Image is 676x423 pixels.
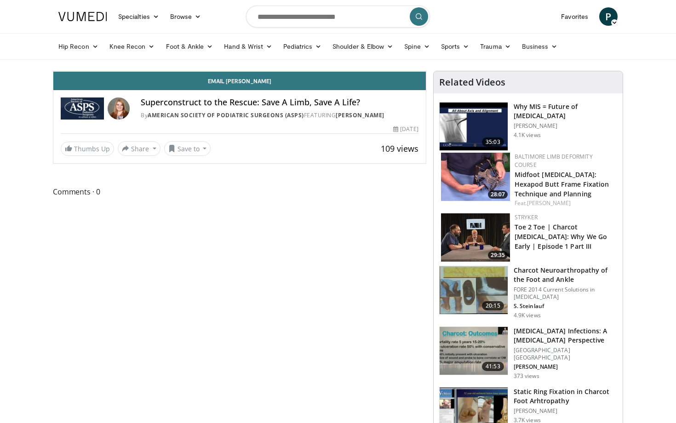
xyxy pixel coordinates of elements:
h3: Static Ring Fixation in Charcot Foot Arhtropathy [514,387,617,406]
img: Avatar [108,97,130,120]
a: Knee Recon [104,37,160,56]
img: 6317b80d-52a7-4f20-8a2e-f91c5cbae13f.150x105_q85_crop-smart_upscale.jpg [441,153,510,201]
img: American Society of Podiatric Surgeons (ASPS) [61,97,104,120]
img: d2ad2a79-9ed4-4a84-b0ca-be5628b646eb.150x105_q85_crop-smart_upscale.jpg [440,103,508,150]
a: Browse [165,7,207,26]
a: Hip Recon [53,37,104,56]
p: [PERSON_NAME] [514,407,617,415]
a: Email [PERSON_NAME] [53,72,426,90]
img: ddb5d7cb-9bdc-4599-a58d-864dc73bc0f8.150x105_q85_crop-smart_upscale.jpg [440,327,508,375]
a: Midfoot [MEDICAL_DATA]: Hexapod Butt Frame Fixation Technique and Planning [515,170,609,198]
a: P [599,7,618,26]
a: Foot & Ankle [160,37,219,56]
h4: Superconstruct to the Rescue: Save A Limb, Save A Life? [141,97,418,108]
p: [PERSON_NAME] [514,122,617,130]
h3: Why MIS = Future of [MEDICAL_DATA] [514,102,617,120]
a: 29:35 [441,213,510,262]
h3: Charcot Neuroarthropathy of the Foot and Ankle [514,266,617,284]
a: Favorites [556,7,594,26]
p: 4.1K views [514,131,541,139]
button: Share [118,141,160,156]
h3: [MEDICAL_DATA] Infections: A [MEDICAL_DATA] Perspective [514,326,617,345]
a: Trauma [475,37,516,56]
p: FORE 2014 Current Solutions in [MEDICAL_DATA] [514,286,617,301]
a: 20:15 Charcot Neuroarthropathy of the Foot and Ankle FORE 2014 Current Solutions in [MEDICAL_DATA... [439,266,617,319]
a: Spine [399,37,435,56]
span: 28:07 [488,190,508,199]
p: [GEOGRAPHIC_DATA] [GEOGRAPHIC_DATA] [514,347,617,361]
p: 373 views [514,372,539,380]
p: 4.9K views [514,312,541,319]
span: Comments 0 [53,186,426,198]
img: VuMedi Logo [58,12,107,21]
button: Save to [164,141,211,156]
a: 41:53 [MEDICAL_DATA] Infections: A [MEDICAL_DATA] Perspective [GEOGRAPHIC_DATA] [GEOGRAPHIC_DATA]... [439,326,617,380]
a: [PERSON_NAME] [336,111,384,119]
img: 45ca3be6-05c8-47dc-8a39-fa7e6efcbaf0.150x105_q85_crop-smart_upscale.jpg [440,266,508,314]
a: Pediatrics [278,37,327,56]
a: Specialties [113,7,165,26]
p: [PERSON_NAME] [514,363,617,371]
span: 35:03 [482,137,504,147]
a: Stryker [515,213,538,221]
a: 28:07 [441,153,510,201]
div: [DATE] [393,125,418,133]
a: Business [516,37,563,56]
a: American Society of Podiatric Surgeons (ASPS) [148,111,304,119]
p: S. Steinlauf [514,303,617,310]
div: Feat. [515,199,615,207]
a: 35:03 Why MIS = Future of [MEDICAL_DATA] [PERSON_NAME] 4.1K views [439,102,617,151]
span: 109 views [381,143,418,154]
span: 20:15 [482,301,504,310]
video-js: Video Player [53,71,426,72]
div: By FEATURING [141,111,418,120]
input: Search topics, interventions [246,6,430,28]
a: Toe 2 Toe | Charcot [MEDICAL_DATA]: Why We Go Early | Episode 1 Part III [515,223,607,251]
img: 86cb9766-53cd-4dfd-883f-cecd01ee1149.150x105_q85_crop-smart_upscale.jpg [441,213,510,262]
h4: Related Videos [439,77,505,88]
a: Thumbs Up [61,142,114,156]
a: Sports [435,37,475,56]
span: 29:35 [488,251,508,259]
a: Shoulder & Elbow [327,37,399,56]
span: 41:53 [482,362,504,371]
a: Baltimore Limb Deformity Course [515,153,593,169]
a: Hand & Wrist [218,37,278,56]
a: [PERSON_NAME] [527,199,571,207]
